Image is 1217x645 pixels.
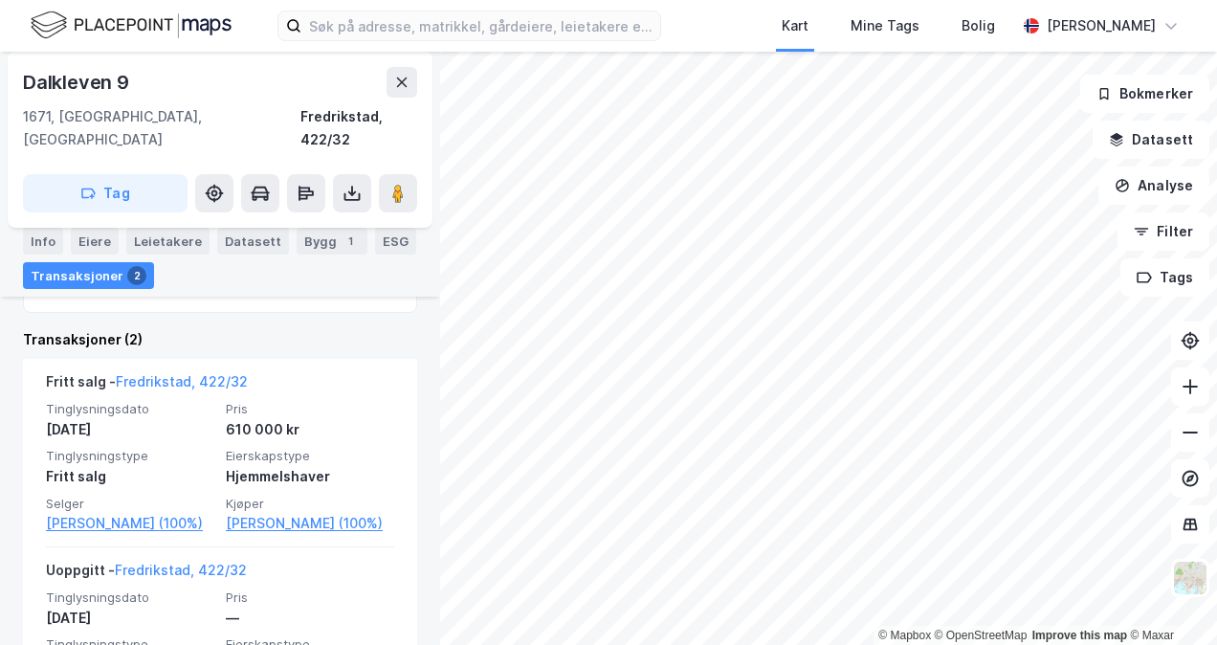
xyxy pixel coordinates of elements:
a: OpenStreetMap [935,629,1028,642]
div: 2 [127,266,146,285]
a: [PERSON_NAME] (100%) [46,512,214,535]
a: Fredrikstad, 422/32 [115,562,247,578]
iframe: Chat Widget [1121,553,1217,645]
div: Transaksjoner (2) [23,328,417,351]
div: Eiere [71,228,119,255]
div: Datasett [217,228,289,255]
div: [DATE] [46,607,214,630]
div: Leietakere [126,228,210,255]
a: Mapbox [878,629,931,642]
span: Tinglysningstype [46,448,214,464]
span: Pris [226,589,394,606]
div: Hjemmelshaver [226,465,394,488]
div: [DATE] [46,418,214,441]
span: Tinglysningsdato [46,401,214,417]
div: Bolig [962,14,995,37]
button: Bokmerker [1080,75,1209,113]
span: Selger [46,496,214,512]
span: Eierskapstype [226,448,394,464]
div: ESG [375,228,416,255]
div: Info [23,228,63,255]
img: logo.f888ab2527a4732fd821a326f86c7f29.svg [31,9,232,42]
span: Kjøper [226,496,394,512]
div: Bygg [297,228,367,255]
div: Transaksjoner [23,262,154,289]
div: [PERSON_NAME] [1047,14,1156,37]
span: Pris [226,401,394,417]
div: — [226,607,394,630]
div: 1671, [GEOGRAPHIC_DATA], [GEOGRAPHIC_DATA] [23,105,300,151]
div: Kart [782,14,808,37]
div: Fritt salg - [46,370,248,401]
button: Tag [23,174,188,212]
div: 610 000 kr [226,418,394,441]
div: Uoppgitt - [46,559,247,589]
span: Tinglysningsdato [46,589,214,606]
div: 1 [341,232,360,251]
div: Dalkleven 9 [23,67,133,98]
button: Analyse [1098,167,1209,205]
input: Søk på adresse, matrikkel, gårdeiere, leietakere eller personer [301,11,660,40]
button: Datasett [1093,121,1209,159]
div: Fritt salg [46,465,214,488]
a: Improve this map [1032,629,1127,642]
button: Filter [1117,212,1209,251]
a: Fredrikstad, 422/32 [116,373,248,389]
button: Tags [1120,258,1209,297]
div: Kontrollprogram for chat [1121,553,1217,645]
div: Fredrikstad, 422/32 [300,105,417,151]
div: Mine Tags [851,14,919,37]
a: [PERSON_NAME] (100%) [226,512,394,535]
